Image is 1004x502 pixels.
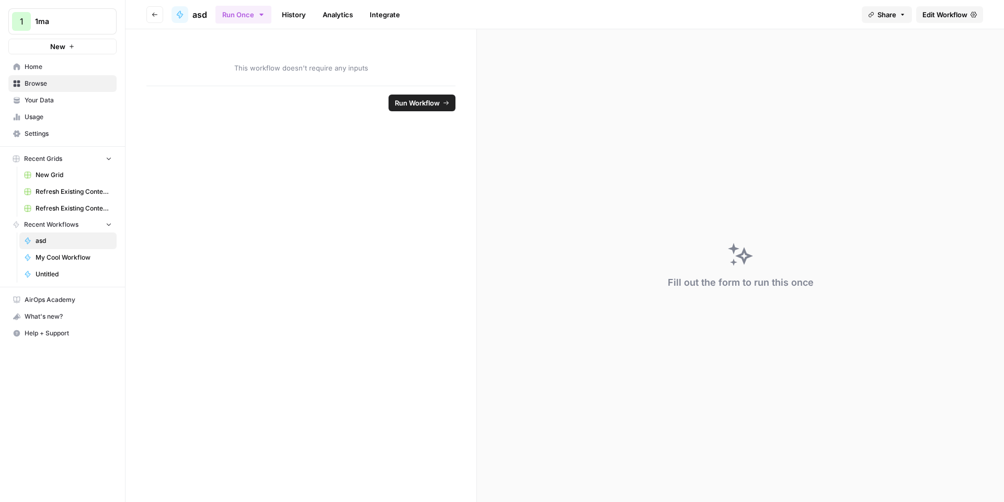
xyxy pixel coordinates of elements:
span: Recent Workflows [24,220,78,229]
span: AirOps Academy [25,295,112,305]
a: Usage [8,109,117,125]
button: Share [862,6,912,23]
a: History [276,6,312,23]
span: Edit Workflow [922,9,967,20]
button: Recent Grids [8,151,117,167]
span: New Grid [36,170,112,180]
button: Run Workflow [389,95,455,111]
a: Untitled [19,266,117,283]
a: Integrate [363,6,406,23]
span: Share [877,9,896,20]
a: My Cool Workflow [19,249,117,266]
a: Refresh Existing Content (12) [19,200,117,217]
div: Fill out the form to run this once [668,275,814,290]
a: asd [19,232,117,249]
span: 1 [20,15,24,28]
span: Your Data [25,96,112,105]
span: Home [25,62,112,72]
button: Workspace: 1ma [8,8,117,34]
a: Refresh Existing Content (13) [19,183,117,200]
span: asd [192,8,207,21]
button: Help + Support [8,325,117,342]
button: Run Once [215,6,271,24]
span: asd [36,236,112,246]
span: Refresh Existing Content (12) [36,204,112,213]
a: Your Data [8,92,117,109]
a: asd [172,6,207,23]
a: Home [8,59,117,75]
div: What's new? [9,309,116,324]
button: New [8,39,117,54]
a: Settings [8,125,117,142]
button: What's new? [8,308,117,325]
span: Help + Support [25,329,112,338]
a: AirOps Academy [8,291,117,308]
span: This workflow doesn't require any inputs [146,63,455,73]
span: Usage [25,112,112,122]
span: Browse [25,79,112,88]
span: 1ma [35,16,98,27]
span: My Cool Workflow [36,253,112,262]
span: Run Workflow [395,98,440,108]
span: Recent Grids [24,154,62,164]
span: Refresh Existing Content (13) [36,187,112,196]
span: Settings [25,129,112,138]
span: Untitled [36,270,112,279]
button: Recent Workflows [8,217,117,232]
a: Analytics [316,6,359,23]
a: Edit Workflow [916,6,983,23]
a: Browse [8,75,117,92]
a: New Grid [19,167,117,183]
span: New [50,41,65,52]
